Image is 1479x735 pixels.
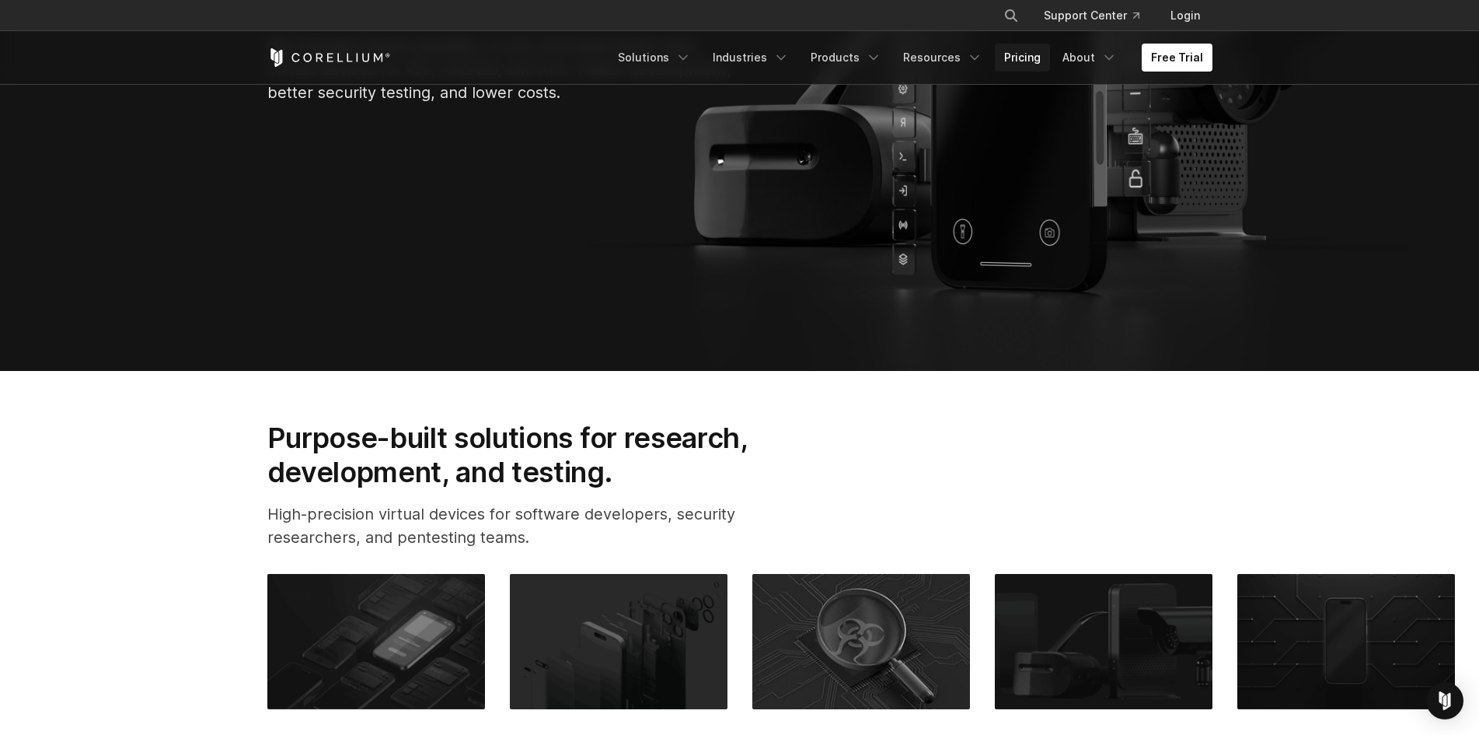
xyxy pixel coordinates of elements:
div: Navigation Menu [609,44,1212,72]
div: Open Intercom Messenger [1426,682,1463,719]
a: Corellium Home [267,48,391,67]
p: High-precision virtual devices for software developers, security researchers, and pentesting teams. [267,502,797,549]
a: Login [1158,2,1212,30]
img: Mobile Vulnerability Research [510,574,727,709]
a: Solutions [609,44,700,72]
img: Malware & Threat Research [752,574,970,709]
h2: Purpose-built solutions for research, development, and testing. [267,421,797,490]
img: IoT DevOps [995,574,1212,709]
div: Navigation Menu [985,2,1212,30]
a: Resources [894,44,992,72]
a: Pricing [995,44,1050,72]
a: About [1053,44,1126,72]
img: Mobile App DevOps [1237,574,1455,709]
img: Mobile App Pentesting [267,574,485,709]
a: Industries [703,44,798,72]
a: Support Center [1031,2,1152,30]
a: Products [801,44,891,72]
a: Free Trial [1142,44,1212,72]
button: Search [997,2,1025,30]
